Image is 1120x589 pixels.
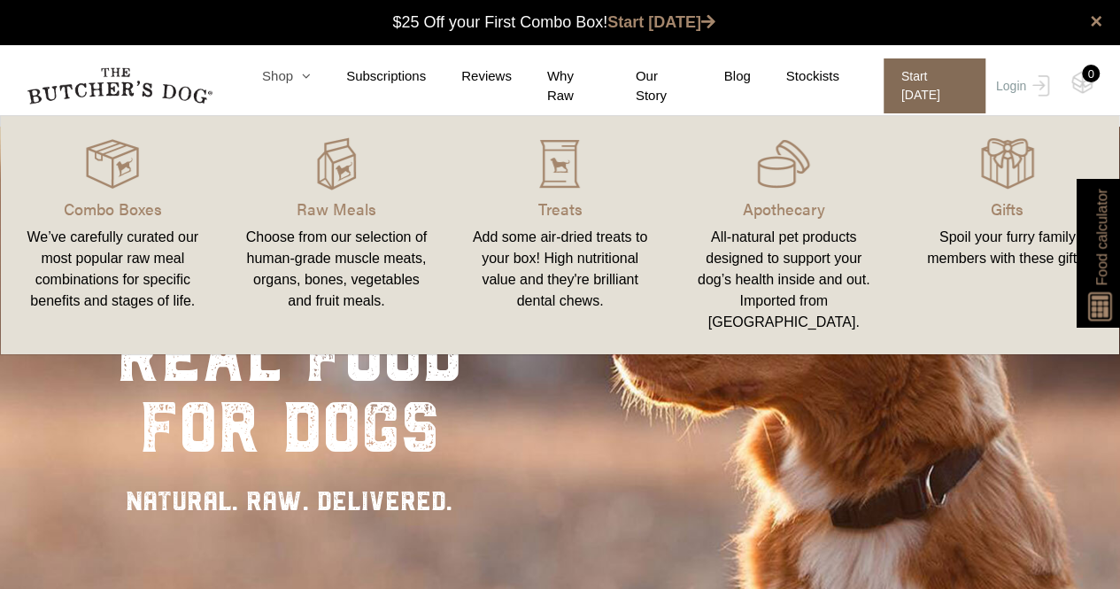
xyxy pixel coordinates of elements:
[751,66,839,87] a: Stockists
[512,66,600,106] a: Why Raw
[1082,65,1100,82] div: 0
[246,227,428,312] div: Choose from our selection of human-grade muscle meats, organs, bones, vegetables and fruit meals.
[607,13,715,31] a: Start [DATE]
[1,134,225,337] a: Combo Boxes We’ve carefully curated our most popular raw meal combinations for specific benefits ...
[1091,189,1112,285] span: Food calculator
[246,197,428,221] p: Raw Meals
[117,322,462,463] div: real food for dogs
[689,66,751,87] a: Blog
[916,197,1098,221] p: Gifts
[227,66,311,87] a: Shop
[884,58,985,113] span: Start [DATE]
[672,134,896,337] a: Apothecary All-natural pet products designed to support your dog’s health inside and out. Importe...
[693,227,875,333] div: All-natural pet products designed to support your dog’s health inside and out. Imported from [GEO...
[693,197,875,221] p: Apothecary
[600,66,689,106] a: Our Story
[916,227,1098,269] div: Spoil your furry family members with these gifts.
[22,227,204,312] div: We’ve carefully curated our most popular raw meal combinations for specific benefits and stages o...
[426,66,512,87] a: Reviews
[311,66,426,87] a: Subscriptions
[866,58,992,113] a: Start [DATE]
[117,481,462,521] div: NATURAL. RAW. DELIVERED.
[1090,11,1102,32] a: close
[992,58,1049,113] a: Login
[22,197,204,221] p: Combo Boxes
[469,197,651,221] p: Treats
[1071,71,1093,94] img: TBD_Cart-Empty.png
[225,134,449,337] a: Raw Meals Choose from our selection of human-grade muscle meats, organs, bones, vegetables and fr...
[469,227,651,312] div: Add some air-dried treats to your box! High nutritional value and they're brilliant dental chews.
[895,134,1119,337] a: Gifts Spoil your furry family members with these gifts.
[448,134,672,337] a: Treats Add some air-dried treats to your box! High nutritional value and they're brilliant dental...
